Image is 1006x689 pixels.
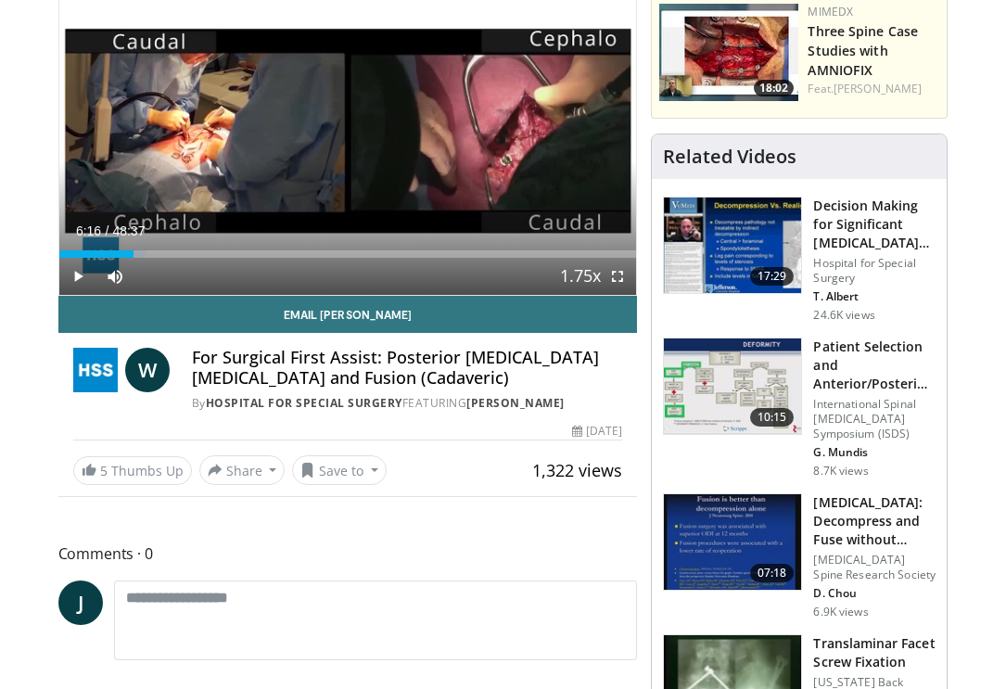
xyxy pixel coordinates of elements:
h3: [MEDICAL_DATA]: Decompress and Fuse without Interbody [813,493,936,549]
span: / [106,223,109,238]
a: [PERSON_NAME] [466,395,565,411]
span: Comments 0 [58,542,638,566]
h3: Translaminar Facet Screw Fixation [813,634,936,671]
span: 6:16 [76,223,101,238]
p: T. Albert [813,289,936,304]
a: W [125,348,170,392]
div: Progress Bar [59,250,637,258]
p: D. Chou [813,586,936,601]
img: Hospital for Special Surgery [73,348,118,392]
button: Mute [96,258,134,295]
a: Email [PERSON_NAME] [58,296,638,333]
button: Playback Rate [562,258,599,295]
p: 8.7K views [813,464,868,478]
span: 48:37 [112,223,145,238]
a: MIMEDX [808,4,853,19]
h3: Patient Selection and Anterior/Posterior Approach for Spinal Deformi… [813,338,936,393]
a: 18:02 [659,4,798,101]
button: Save to [292,455,387,485]
div: [DATE] [572,423,622,440]
a: [PERSON_NAME] [834,81,922,96]
p: [MEDICAL_DATA] Spine Research Society [813,553,936,582]
p: G. Mundis [813,445,936,460]
img: 97801bed-5de1-4037-bed6-2d7170b090cf.150x105_q85_crop-smart_upscale.jpg [664,494,801,591]
div: By FEATURING [192,395,623,412]
a: Hospital for Special Surgery [206,395,402,411]
span: 1,322 views [532,459,622,481]
h4: For Surgical First Assist: Posterior [MEDICAL_DATA] [MEDICAL_DATA] and Fusion (Cadaveric) [192,348,623,388]
h3: Decision Making for Significant [MEDICAL_DATA] [MEDICAL_DATA] [813,197,936,252]
button: Share [199,455,286,485]
button: Play [59,258,96,295]
img: 316497_0000_1.png.150x105_q85_crop-smart_upscale.jpg [664,198,801,294]
a: 5 Thumbs Up [73,456,192,485]
a: 17:29 Decision Making for Significant [MEDICAL_DATA] [MEDICAL_DATA] Hospital for Special Surgery ... [663,197,936,323]
a: 10:15 Patient Selection and Anterior/Posterior Approach for Spinal Deformi… International Spinal ... [663,338,936,478]
p: 24.6K views [813,308,874,323]
span: 10:15 [750,408,795,427]
p: International Spinal [MEDICAL_DATA] Symposium (ISDS) [813,397,936,441]
p: 6.9K views [813,605,868,619]
span: 17:29 [750,267,795,286]
a: 07:18 [MEDICAL_DATA]: Decompress and Fuse without Interbody [MEDICAL_DATA] Spine Research Society... [663,493,936,619]
img: beefc228-5859-4966-8bc6-4c9aecbbf021.150x105_q85_crop-smart_upscale.jpg [664,338,801,435]
div: Feat. [808,81,939,97]
span: 18:02 [754,80,794,96]
span: 5 [100,462,108,479]
span: 07:18 [750,564,795,582]
a: Three Spine Case Studies with AMNIOFIX [808,22,918,79]
img: 34c974b5-e942-4b60-b0f4-1f83c610957b.150x105_q85_crop-smart_upscale.jpg [659,4,798,101]
a: J [58,581,103,625]
p: Hospital for Special Surgery [813,256,936,286]
h4: Related Videos [663,146,796,168]
button: Fullscreen [599,258,636,295]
